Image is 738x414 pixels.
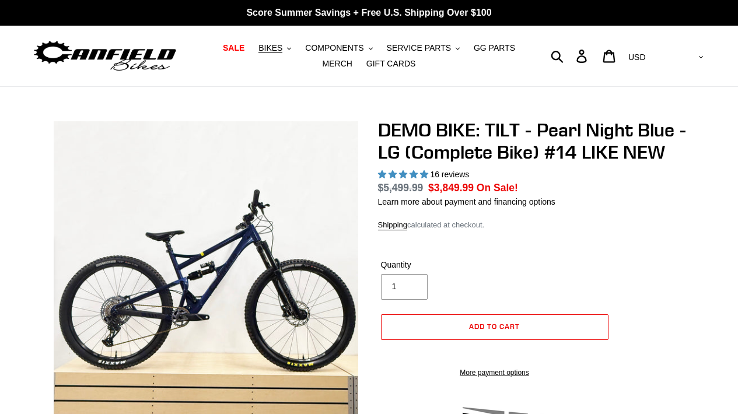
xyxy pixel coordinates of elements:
[378,182,424,194] s: $5,499.99
[323,59,352,69] span: MERCH
[381,367,608,378] a: More payment options
[387,43,451,53] span: SERVICE PARTS
[378,119,687,164] h1: DEMO BIKE: TILT - Pearl Night Blue - LG (Complete Bike) #14 LIKE NEW
[474,43,515,53] span: GG PARTS
[381,40,466,56] button: SERVICE PARTS
[378,219,687,231] div: calculated at checkout.
[258,43,282,53] span: BIKES
[299,40,378,56] button: COMPONENTS
[430,170,469,179] span: 16 reviews
[381,259,492,271] label: Quantity
[366,59,416,69] span: GIFT CARDS
[378,170,431,179] span: 5.00 stars
[305,43,363,53] span: COMPONENTS
[477,180,518,195] span: On Sale!
[217,40,250,56] a: SALE
[378,197,555,206] a: Learn more about payment and financing options
[253,40,297,56] button: BIKES
[378,220,408,230] a: Shipping
[428,182,474,194] span: $3,849.99
[468,40,521,56] a: GG PARTS
[317,56,358,72] a: MERCH
[223,43,244,53] span: SALE
[381,314,608,340] button: Add to cart
[469,322,520,331] span: Add to cart
[361,56,422,72] a: GIFT CARDS
[32,38,178,75] img: Canfield Bikes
